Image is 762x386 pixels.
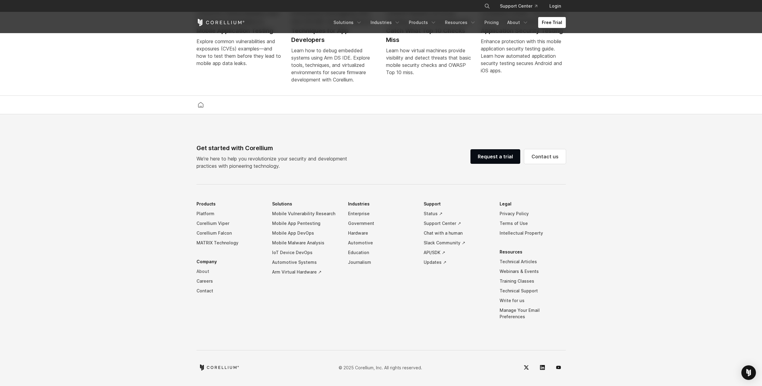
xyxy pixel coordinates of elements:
a: Corellium home [199,364,239,370]
a: Journalism [348,257,414,267]
a: Corellium Home [196,19,245,26]
a: Government [348,219,414,228]
a: Updates ↗ [424,257,490,267]
div: Explore common vulnerabilities and exposures (CVEs) examples—and how to test them before they lea... [196,38,282,67]
a: Training Classes [500,276,566,286]
a: Chat with a human [424,228,490,238]
p: © 2025 Corellium, Inc. All rights reserved. [339,364,422,371]
a: Enterprise [348,209,414,219]
a: MATRIX Technology [196,238,263,248]
div: Get started with Corellium [196,143,352,153]
a: Twitter [519,360,534,375]
div: Enhance protection with this mobile application security testing guide. Learn how automated appli... [481,38,566,74]
a: Privacy Policy [500,209,566,219]
div: Navigation Menu [196,199,566,331]
a: Arm Virtual Hardware ↗ [272,267,338,277]
a: Pricing [481,17,502,28]
a: Request a trial [470,149,520,164]
div: Open Intercom Messenger [741,365,756,380]
a: Technical Support [500,286,566,296]
div: Navigation Menu [477,1,566,12]
a: Free Trial [538,17,566,28]
a: YouTube [551,360,566,375]
a: Automotive [348,238,414,248]
a: Status ↗ [424,209,490,219]
a: Corellium Viper [196,219,263,228]
a: Contact [196,286,263,296]
a: Products [405,17,440,28]
a: Support Center [495,1,542,12]
div: Navigation Menu [330,17,566,28]
p: We’re here to help you revolutionize your security and development practices with pioneering tech... [196,155,352,170]
a: Mobile App DevOps [272,228,338,238]
a: Solutions [330,17,366,28]
a: Hardware [348,228,414,238]
a: Mobile App Pentesting [272,219,338,228]
a: Intellectual Property [500,228,566,238]
a: Manage Your Email Preferences [500,305,566,322]
a: IoT Device DevOps [272,248,338,257]
a: Contact us [524,149,566,164]
a: Technical Articles [500,257,566,267]
a: Mobile Vulnerability Research [272,209,338,219]
a: Automotive Systems [272,257,338,267]
a: Careers [196,276,263,286]
a: Mobile Malware Analysis [272,238,338,248]
a: Corellium Falcon [196,228,263,238]
a: LinkedIn [535,360,550,375]
a: Webinars & Events [500,267,566,276]
a: API/SDK ↗ [424,248,490,257]
a: Corellium home [195,101,206,109]
a: Write for us [500,296,566,305]
div: Learn how to debug embedded systems using Arm DS IDE. Explore tools, techniques, and virtualized ... [291,47,376,83]
a: Industries [367,17,404,28]
a: Resources [441,17,480,28]
a: Login [545,1,566,12]
a: About [504,17,532,28]
div: Learn how virtual machines provide visibility and detect threats that basic mobile security check... [386,47,471,76]
a: Support Center ↗ [424,219,490,228]
button: Search [482,1,493,12]
a: Education [348,248,414,257]
a: Platform [196,209,263,219]
a: Slack Community ↗ [424,238,490,248]
a: About [196,267,263,276]
a: Terms of Use [500,219,566,228]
